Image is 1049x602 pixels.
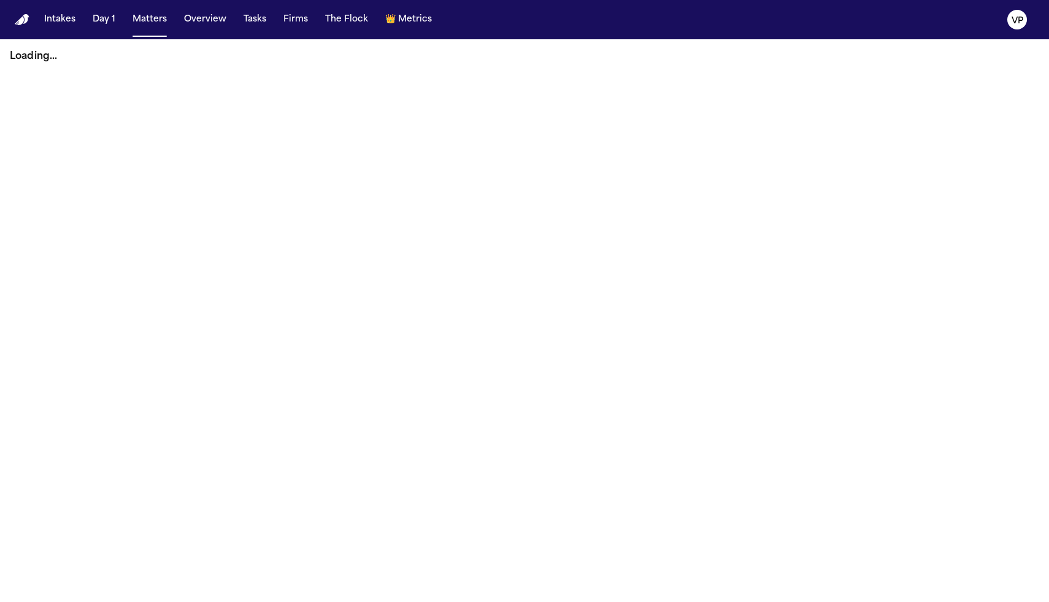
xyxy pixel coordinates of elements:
button: The Flock [320,9,373,31]
button: Intakes [39,9,80,31]
text: VP [1012,17,1023,25]
span: Metrics [398,14,432,26]
button: Firms [279,9,313,31]
span: crown [385,14,396,26]
a: Home [15,14,29,26]
button: Overview [179,9,231,31]
button: Matters [128,9,172,31]
button: Day 1 [88,9,120,31]
button: crownMetrics [380,9,437,31]
p: Loading... [10,49,1039,64]
img: Finch Logo [15,14,29,26]
button: Tasks [239,9,271,31]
